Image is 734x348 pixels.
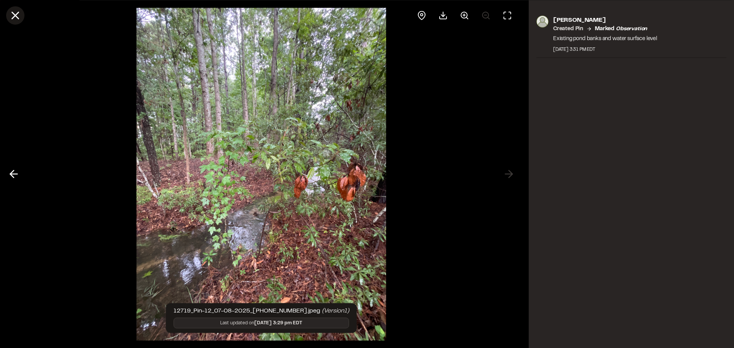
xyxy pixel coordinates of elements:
[553,46,657,53] div: [DATE] 3:31 PM EDT
[595,24,647,33] p: Marked
[553,15,657,24] p: [PERSON_NAME]
[412,6,431,24] div: View pin on map
[498,6,516,24] button: Toggle Fullscreen
[536,15,549,28] img: photo
[5,165,23,183] button: Previous photo
[553,34,657,43] p: Existing pond banks and water surface level
[553,24,583,33] p: Created Pin
[455,6,474,24] button: Zoom in
[616,26,647,31] em: observation
[6,6,24,24] button: Close modal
